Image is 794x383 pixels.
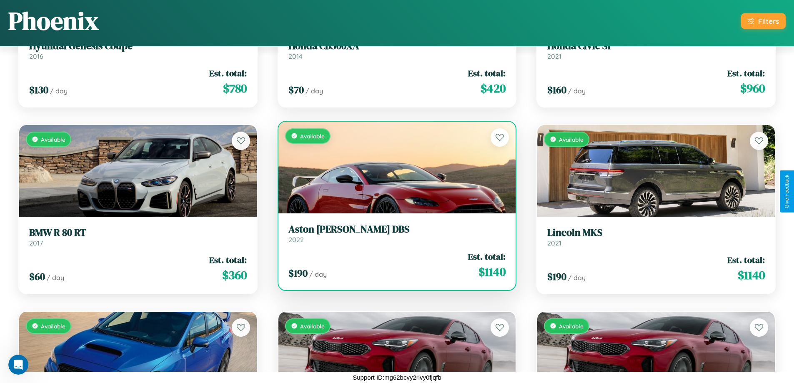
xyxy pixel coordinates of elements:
span: $ 130 [29,83,48,97]
span: $ 60 [29,270,45,283]
span: $ 190 [547,270,566,283]
h3: Hyundai Genesis Coupe [29,40,247,52]
span: Available [559,323,584,330]
span: $ 420 [481,80,506,97]
span: $ 360 [222,267,247,283]
span: / day [50,87,68,95]
iframe: Intercom live chat [8,355,28,375]
span: Available [559,136,584,143]
button: Filters [741,13,786,29]
span: Available [41,136,65,143]
span: $ 960 [740,80,765,97]
div: Filters [758,17,779,25]
span: / day [568,273,586,282]
a: Honda CB500XA2014 [288,40,506,60]
span: / day [568,87,586,95]
a: Aston [PERSON_NAME] DBS2022 [288,223,506,244]
a: Hyundai Genesis Coupe2016 [29,40,247,60]
span: Est. total: [468,250,506,263]
span: Est. total: [727,67,765,79]
span: 2017 [29,239,43,247]
span: $ 1140 [478,263,506,280]
div: Give Feedback [784,175,790,208]
span: Est. total: [727,254,765,266]
h3: BMW R 80 RT [29,227,247,239]
span: Est. total: [209,254,247,266]
span: / day [309,270,327,278]
span: 2022 [288,235,304,244]
p: Support ID: mg62bcvy2rivy0fjqfb [353,372,441,383]
span: Available [300,133,325,140]
span: 2021 [547,239,561,247]
span: $ 70 [288,83,304,97]
a: Lincoln MKS2021 [547,227,765,247]
span: Est. total: [468,67,506,79]
h3: Aston [PERSON_NAME] DBS [288,223,506,235]
h3: Honda CB500XA [288,40,506,52]
span: 2014 [288,52,303,60]
span: $ 1140 [738,267,765,283]
h3: Lincoln MKS [547,227,765,239]
span: / day [47,273,64,282]
a: BMW R 80 RT2017 [29,227,247,247]
span: $ 190 [288,266,308,280]
span: Available [41,323,65,330]
span: $ 780 [223,80,247,97]
span: Est. total: [209,67,247,79]
span: / day [306,87,323,95]
h3: Honda Civic Si [547,40,765,52]
span: 2016 [29,52,43,60]
span: $ 160 [547,83,566,97]
span: Available [300,323,325,330]
h1: Phoenix [8,4,99,38]
span: 2021 [547,52,561,60]
a: Honda Civic Si2021 [547,40,765,60]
